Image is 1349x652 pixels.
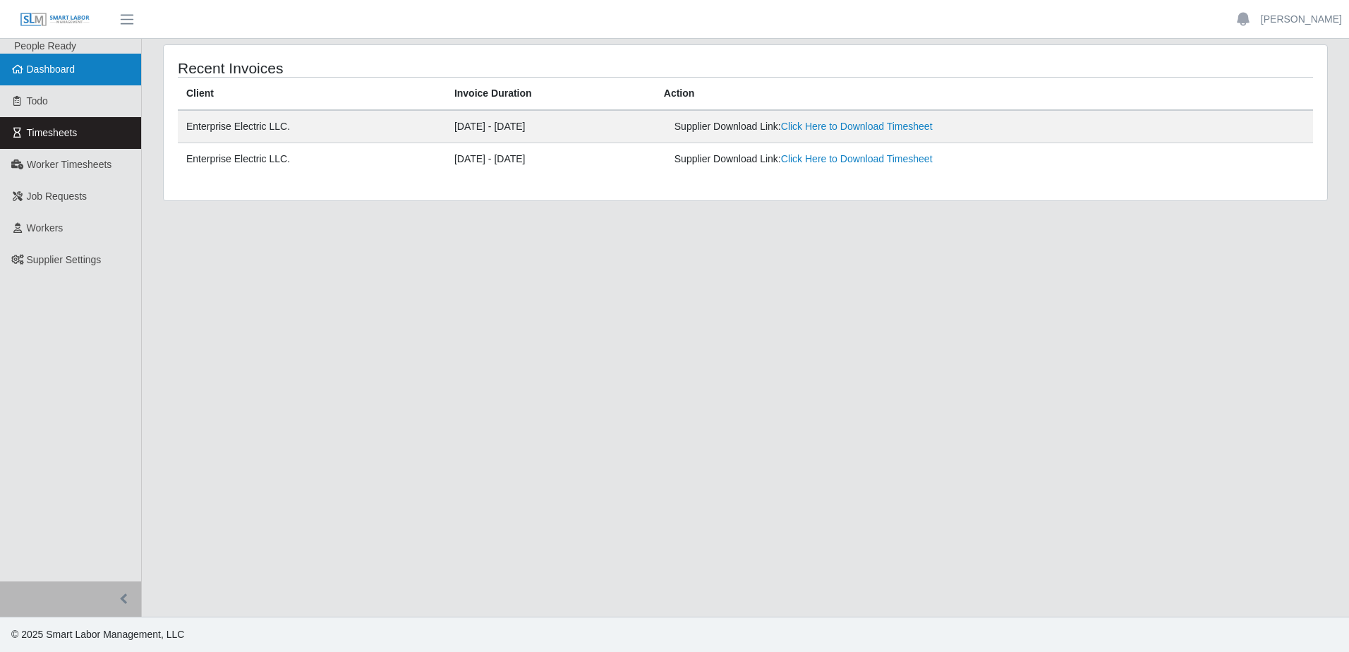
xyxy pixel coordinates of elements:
img: SLM Logo [20,12,90,28]
div: Supplier Download Link: [674,119,1080,134]
a: [PERSON_NAME] [1261,12,1342,27]
span: Workers [27,222,63,234]
div: Supplier Download Link: [674,152,1080,167]
span: Timesheets [27,127,78,138]
span: © 2025 Smart Labor Management, LLC [11,629,184,640]
span: Supplier Settings [27,254,102,265]
th: Action [655,78,1313,111]
span: People Ready [14,40,76,52]
td: [DATE] - [DATE] [446,110,655,143]
a: Click Here to Download Timesheet [781,153,933,164]
span: Worker Timesheets [27,159,111,170]
td: Enterprise Electric LLC. [178,143,446,176]
span: Todo [27,95,48,107]
td: Enterprise Electric LLC. [178,110,446,143]
th: Invoice Duration [446,78,655,111]
td: [DATE] - [DATE] [446,143,655,176]
span: Job Requests [27,191,87,202]
th: Client [178,78,446,111]
a: Click Here to Download Timesheet [781,121,933,132]
h4: Recent Invoices [178,59,639,77]
span: Dashboard [27,64,75,75]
